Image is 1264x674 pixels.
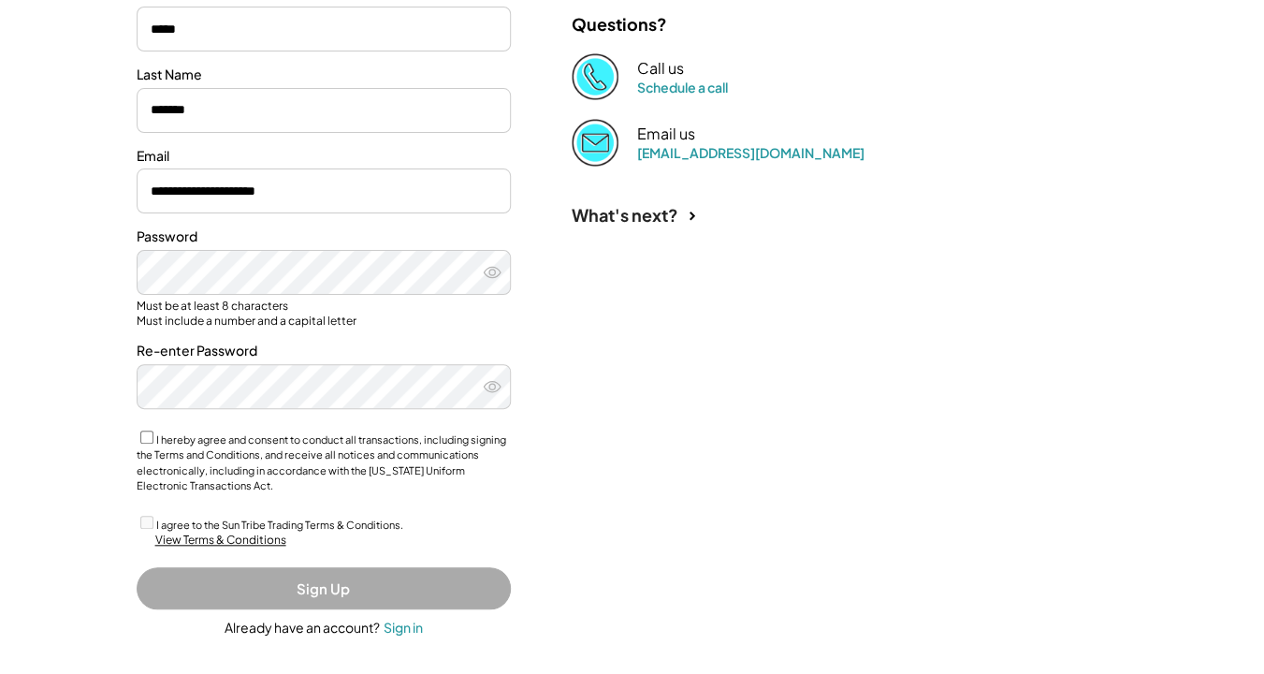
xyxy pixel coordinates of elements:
[156,519,403,531] label: I agree to the Sun Tribe Trading Terms & Conditions.
[137,147,511,166] div: Email
[137,227,511,246] div: Password
[572,13,667,35] div: Questions?
[384,619,423,636] div: Sign in
[137,66,511,84] div: Last Name
[155,533,286,549] div: View Terms & Conditions
[137,567,511,609] button: Sign Up
[637,144,864,161] a: [EMAIL_ADDRESS][DOMAIN_NAME]
[225,619,380,637] div: Already have an account?
[137,433,506,492] label: I hereby agree and consent to conduct all transactions, including signing the Terms and Condition...
[572,204,678,226] div: What's next?
[572,119,618,166] img: Email%202%403x.png
[137,299,511,328] div: Must be at least 8 characters Must include a number and a capital letter
[637,79,728,95] a: Schedule a call
[572,53,618,100] img: Phone%20copy%403x.png
[137,342,511,360] div: Re-enter Password
[637,125,695,144] div: Email us
[637,59,684,79] div: Call us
